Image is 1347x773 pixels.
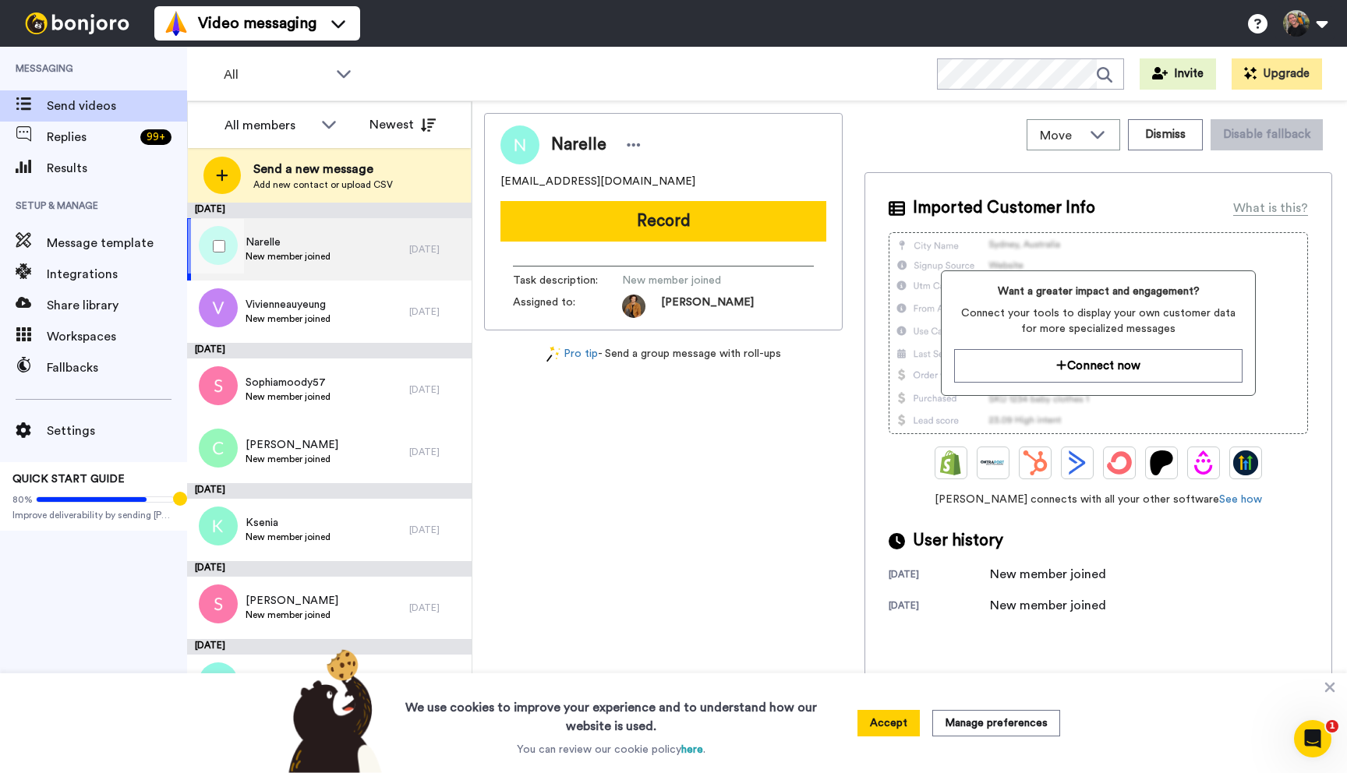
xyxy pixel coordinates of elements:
div: New member joined [990,596,1106,615]
div: [DATE] [409,446,464,458]
span: 1 [1326,720,1338,732]
span: [PERSON_NAME] [661,295,754,318]
span: [PERSON_NAME] [246,437,338,453]
div: [DATE] [409,383,464,396]
span: Sophiamoody57 [246,375,331,390]
span: New member joined [246,609,338,621]
div: [DATE] [187,639,472,655]
img: Ontraport [981,450,1006,475]
span: User history [913,529,1003,552]
span: [PERSON_NAME] connects with all your other software [889,492,1308,507]
span: [EMAIL_ADDRESS][DOMAIN_NAME] [500,174,695,189]
img: v.png [199,288,238,327]
span: New member joined [246,390,331,403]
button: Newest [358,109,447,140]
span: Share library [47,296,187,315]
img: ActiveCampaign [1065,450,1090,475]
div: [DATE] [409,602,464,614]
div: [DATE] [409,524,464,536]
button: Connect now [954,349,1242,383]
div: [DATE] [187,561,472,577]
div: 99 + [140,129,171,145]
iframe: Intercom live chat [1294,720,1331,757]
span: Narelle [551,133,606,157]
span: New member joined [622,273,770,288]
div: [DATE] [187,483,472,499]
span: Ksenia [246,515,331,531]
span: All [224,65,328,84]
span: New member joined [246,312,331,325]
span: QUICK START GUIDE [12,474,125,485]
span: Want a greater impact and engagement? [954,284,1242,299]
button: Disable fallback [1211,119,1323,150]
img: Shopify [939,450,963,475]
div: Tooltip anchor [173,492,187,506]
span: Settings [47,422,187,440]
div: [DATE] [187,203,472,218]
button: Record [500,201,826,242]
a: Pro tip [546,346,598,362]
span: Connect your tools to display your own customer data for more specialized messages [954,305,1242,337]
span: Integrations [47,265,187,284]
img: Patreon [1149,450,1174,475]
span: Improve deliverability by sending [PERSON_NAME]’s from your own email [12,509,175,521]
img: k.png [199,507,238,545]
span: 80% [12,493,33,506]
span: Task description : [513,273,622,288]
span: New member joined [246,531,331,543]
span: Message template [47,234,187,252]
img: c.png [199,429,238,468]
h3: We use cookies to improve your experience and to understand how our website is used. [390,689,833,736]
a: here [681,744,703,755]
div: [DATE] [889,599,990,615]
button: Accept [857,710,920,736]
span: Narelle [246,235,331,250]
div: What is this? [1233,199,1308,217]
div: [DATE] [409,243,464,256]
div: - Send a group message with roll-ups [484,346,843,362]
p: You can review our cookie policy . [517,742,705,757]
img: bear-with-cookie.png [274,648,390,773]
button: Upgrade [1232,58,1322,90]
img: vm-color.svg [164,11,189,36]
span: New member joined [246,453,338,465]
span: Imported Customer Info [913,196,1095,220]
span: New member joined [246,250,331,263]
div: New member joined [990,565,1106,584]
span: Replies [47,128,134,146]
span: Novasinclair Official [246,671,345,687]
img: Image of Narelle [500,125,539,164]
button: Manage preferences [932,710,1060,736]
a: See how [1219,494,1262,505]
img: s.png [199,366,238,405]
span: Add new contact or upload CSV [253,178,393,191]
img: ac6f3320-8f12-405e-aed5-8ddd4bb9cbee-1522164828.jpg [622,295,645,318]
div: [DATE] [889,568,990,584]
img: magic-wand.svg [546,346,560,362]
span: Assigned to: [513,295,622,318]
span: Workspaces [47,327,187,346]
span: Fallbacks [47,358,187,377]
img: GoHighLevel [1233,450,1258,475]
div: [DATE] [409,305,464,318]
span: Video messaging [198,12,316,34]
div: [DATE] [187,343,472,358]
span: Vivienneauyeung [246,297,331,312]
span: Results [47,159,187,178]
span: Send a new message [253,160,393,178]
img: s.png [199,584,238,623]
button: Invite [1140,58,1216,90]
img: n.png [199,662,238,701]
span: [PERSON_NAME] [246,593,338,609]
img: bj-logo-header-white.svg [19,12,136,34]
img: Hubspot [1023,450,1048,475]
button: Dismiss [1128,119,1203,150]
span: Move [1040,126,1082,145]
span: Send videos [47,97,187,115]
img: Drip [1191,450,1216,475]
div: All members [224,116,313,135]
img: ConvertKit [1107,450,1132,475]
